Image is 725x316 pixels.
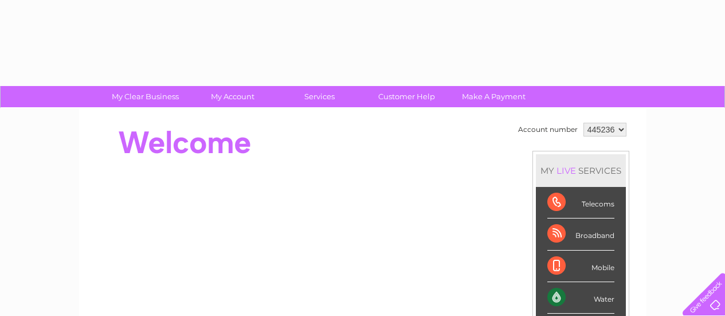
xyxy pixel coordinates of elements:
div: Broadband [547,219,614,250]
div: LIVE [554,165,578,176]
a: Customer Help [359,86,454,107]
div: Water [547,282,614,314]
a: My Account [185,86,280,107]
a: My Clear Business [98,86,193,107]
div: MY SERVICES [536,154,626,187]
div: Mobile [547,251,614,282]
a: Services [272,86,367,107]
td: Account number [515,120,581,139]
div: Telecoms [547,187,614,219]
a: Make A Payment [446,86,541,107]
